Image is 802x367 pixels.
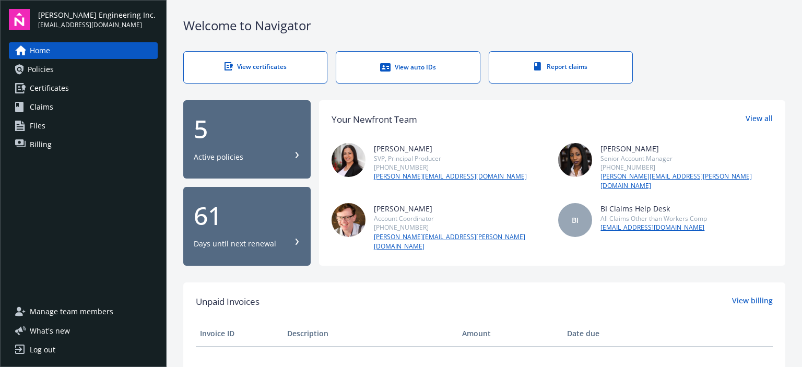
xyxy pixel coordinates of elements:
div: 5 [194,116,300,141]
div: [PERSON_NAME] [374,203,546,214]
a: Billing [9,136,158,153]
a: Certificates [9,80,158,97]
div: Days until next renewal [194,239,276,249]
img: photo [332,143,365,177]
button: What's new [9,325,87,336]
a: Report claims [489,51,633,84]
div: SVP, Principal Producer [374,154,527,163]
span: Manage team members [30,303,113,320]
button: [PERSON_NAME] Engineering Inc.[EMAIL_ADDRESS][DOMAIN_NAME] [38,9,158,30]
span: Claims [30,99,53,115]
div: [PHONE_NUMBER] [600,163,773,172]
span: Files [30,117,45,134]
div: Active policies [194,152,243,162]
span: Policies [28,61,54,78]
span: [EMAIL_ADDRESS][DOMAIN_NAME] [38,20,156,30]
a: [EMAIL_ADDRESS][DOMAIN_NAME] [600,223,707,232]
span: Home [30,42,50,59]
div: Welcome to Navigator [183,17,785,34]
span: What ' s new [30,325,70,336]
div: [PHONE_NUMBER] [374,223,546,232]
div: [PERSON_NAME] [600,143,773,154]
th: Amount [458,321,563,346]
div: View auto IDs [357,62,458,73]
img: navigator-logo.svg [9,9,30,30]
div: [PHONE_NUMBER] [374,163,527,172]
div: BI Claims Help Desk [600,203,707,214]
div: All Claims Other than Workers Comp [600,214,707,223]
div: Report claims [510,62,611,71]
a: Claims [9,99,158,115]
th: Date due [563,321,650,346]
a: Home [9,42,158,59]
a: [PERSON_NAME][EMAIL_ADDRESS][DOMAIN_NAME] [374,172,527,181]
div: Your Newfront Team [332,113,417,126]
div: [PERSON_NAME] [374,143,527,154]
span: Unpaid Invoices [196,295,260,309]
button: 5Active policies [183,100,311,179]
div: View certificates [205,62,306,71]
div: Account Coordinator [374,214,546,223]
img: photo [558,143,592,177]
div: Log out [30,341,55,358]
span: [PERSON_NAME] Engineering Inc. [38,9,156,20]
th: Invoice ID [196,321,283,346]
img: photo [332,203,365,237]
a: Manage team members [9,303,158,320]
span: Billing [30,136,52,153]
a: [PERSON_NAME][EMAIL_ADDRESS][PERSON_NAME][DOMAIN_NAME] [374,232,546,251]
button: 61Days until next renewal [183,187,311,266]
a: View auto IDs [336,51,480,84]
a: View certificates [183,51,327,84]
span: Certificates [30,80,69,97]
a: Files [9,117,158,134]
a: View billing [732,295,773,309]
div: Senior Account Manager [600,154,773,163]
span: BI [572,215,579,226]
div: 61 [194,203,300,228]
a: Policies [9,61,158,78]
a: View all [746,113,773,126]
th: Description [283,321,458,346]
a: [PERSON_NAME][EMAIL_ADDRESS][PERSON_NAME][DOMAIN_NAME] [600,172,773,191]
